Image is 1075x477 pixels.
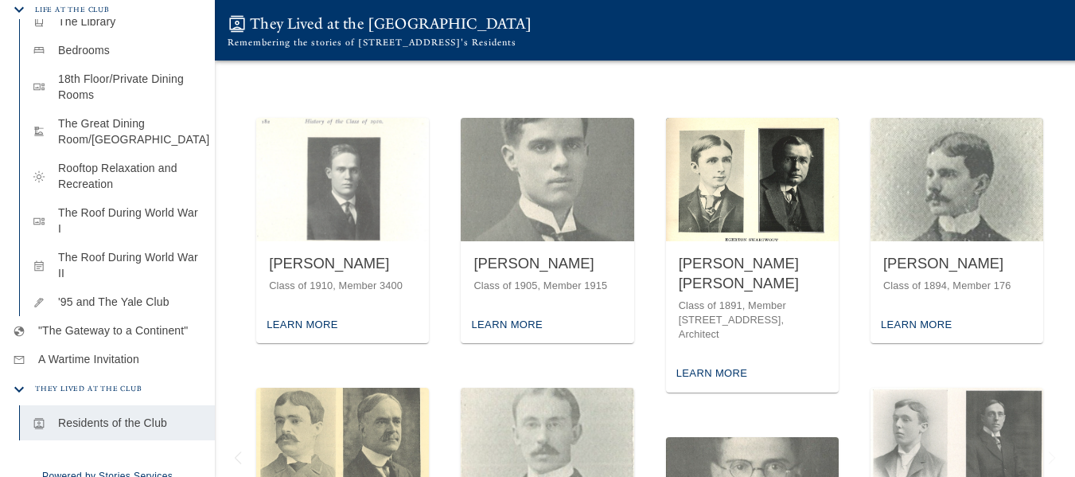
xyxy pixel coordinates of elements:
[33,296,45,309] span: ink_pen
[679,254,826,293] div: [PERSON_NAME] [PERSON_NAME]
[877,313,956,338] div: Learn More
[20,109,215,154] div: The Great Dining Room/[GEOGRAPHIC_DATA]
[33,15,45,28] span: book_2
[13,325,25,338] span: globe
[666,118,839,241] img: Egerton Swartwout
[256,118,429,343] button: [PERSON_NAME]Class of 1910, Member 3400Learn More
[33,215,45,228] span: gallery_thumbnail
[20,287,215,316] div: '95 and The Yale Club
[58,249,202,281] p: The Roof During World War II
[473,254,621,274] div: [PERSON_NAME]
[461,118,633,343] button: [PERSON_NAME]Class of 1905, Member 1915Learn More
[256,118,429,241] img: Arthur Sturges Hildebrand
[679,299,826,342] p: Class of 1891, Member [STREET_ADDRESS], Architect
[38,323,202,338] p: "The Gateway to a Continent"
[871,118,1043,241] img: James A. Hawes
[473,279,621,293] p: Class of 1905, Member 1915
[33,260,45,272] span: event_note
[228,37,516,48] span: Remembering the stories of [STREET_ADDRESS]'s Residents
[20,7,215,36] div: The Library
[20,36,215,65] div: Bedrooms
[461,118,633,241] img: Edward J. Noble
[20,198,215,243] div: The Roof During World War I
[666,118,839,392] button: [PERSON_NAME] [PERSON_NAME]Class of 1891, Member [STREET_ADDRESS], ArchitectLearn More
[33,125,45,138] span: dinner_dining
[58,294,202,310] p: '95 and The Yale Club
[20,65,215,109] div: 18th Floor/Private Dining Rooms
[269,254,416,274] div: [PERSON_NAME]
[58,160,202,192] p: Rooftop Relaxation and Recreation
[58,115,202,147] p: The Great Dining Room/[GEOGRAPHIC_DATA]
[35,2,110,16] span: Life at the Club
[58,42,202,58] p: Bedrooms
[672,362,752,386] div: Learn More
[33,80,45,93] span: gallery_thumbnail
[269,279,416,293] p: Class of 1910, Member 3400
[228,14,247,33] span: contacts
[33,170,45,183] span: light_mode
[58,14,202,29] p: The Library
[883,279,1030,293] p: Class of 1894, Member 176
[250,16,532,32] h6: They Lived at the [GEOGRAPHIC_DATA]
[58,415,202,431] p: Residents of the Club
[35,382,142,396] span: They Lived at The Club
[58,205,202,237] p: The Roof During World War I
[467,313,547,338] div: Learn More
[33,417,45,430] span: contacts
[58,71,202,103] p: 18th Floor/Private Dining Rooms
[20,243,215,287] div: The Roof During World War II
[871,118,1043,343] button: [PERSON_NAME]Class of 1894, Member 176Learn More
[38,351,202,367] p: A Wartime Invitation
[263,313,342,338] div: Learn More
[13,354,25,366] span: mail
[20,154,215,198] div: Rooftop Relaxation and Recreation
[33,44,45,57] span: bed
[883,254,1030,274] div: [PERSON_NAME]
[20,405,215,440] div: Residents of the Club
